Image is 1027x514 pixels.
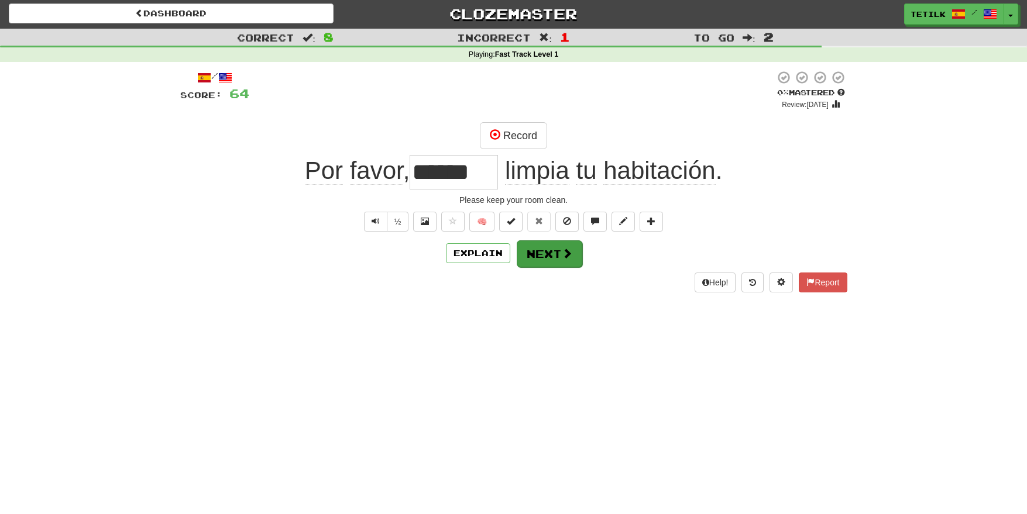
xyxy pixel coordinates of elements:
[764,30,774,44] span: 2
[413,212,437,232] button: Show image (alt+x)
[743,33,755,43] span: :
[560,30,570,44] span: 1
[911,9,946,19] span: tetilk
[350,157,403,185] span: favor
[971,8,977,16] span: /
[539,33,552,43] span: :
[693,32,734,43] span: To go
[229,86,249,101] span: 64
[351,4,676,24] a: Clozemaster
[237,32,294,43] span: Correct
[441,212,465,232] button: Favorite sentence (alt+f)
[576,157,596,185] span: tu
[480,122,547,149] button: Record
[457,32,531,43] span: Incorrect
[799,272,847,292] button: Report
[527,212,551,232] button: Reset to 0% Mastered (alt+r)
[517,240,582,267] button: Next
[469,212,494,232] button: 🧠
[603,157,715,185] span: habitación
[741,272,764,292] button: Round history (alt+y)
[555,212,579,232] button: Ignore sentence (alt+i)
[324,30,334,44] span: 8
[362,212,409,232] div: Text-to-speech controls
[695,272,736,292] button: Help!
[180,90,222,100] span: Score:
[305,157,343,185] span: Por
[305,157,410,185] span: ,
[499,212,523,232] button: Set this sentence to 100% Mastered (alt+m)
[180,70,249,85] div: /
[9,4,334,23] a: Dashboard
[775,88,847,98] div: Mastered
[583,212,607,232] button: Discuss sentence (alt+u)
[498,157,722,185] span: .
[364,212,387,232] button: Play sentence audio (ctl+space)
[782,101,829,109] small: Review: [DATE]
[446,243,510,263] button: Explain
[777,88,789,97] span: 0 %
[180,194,847,206] div: Please keep your room clean.
[303,33,315,43] span: :
[612,212,635,232] button: Edit sentence (alt+d)
[387,212,409,232] button: ½
[495,50,559,58] strong: Fast Track Level 1
[640,212,663,232] button: Add to collection (alt+a)
[505,157,569,185] span: limpia
[904,4,1004,25] a: tetilk /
